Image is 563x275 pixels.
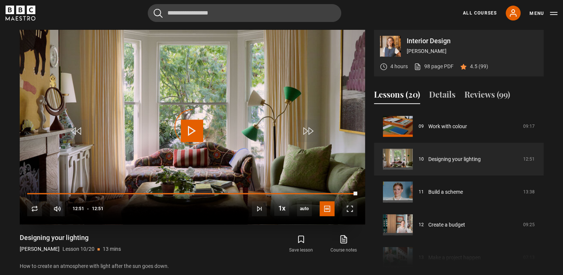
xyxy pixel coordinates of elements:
[342,201,357,216] button: Fullscreen
[464,88,510,104] button: Reviews (99)
[322,233,365,255] a: Course notes
[252,201,267,216] button: Next Lesson
[428,221,465,229] a: Create a budget
[297,201,312,216] div: Current quality: 1080p
[103,245,121,253] p: 13 mins
[63,245,95,253] p: Lesson 10/20
[407,38,538,44] p: Interior Design
[390,63,408,70] p: 4 hours
[407,47,538,55] p: [PERSON_NAME]
[148,4,341,22] input: Search
[6,6,35,20] svg: BBC Maestro
[154,9,163,18] button: Submit the search query
[92,202,103,215] span: 12:51
[428,155,481,163] a: Designing your lighting
[428,123,467,130] a: Work with colour
[374,88,420,104] button: Lessons (20)
[320,201,335,216] button: Captions
[73,202,84,215] span: 12:51
[87,206,89,211] span: -
[27,193,357,195] div: Progress Bar
[530,10,557,17] button: Toggle navigation
[297,201,312,216] span: auto
[428,188,463,196] a: Build a scheme
[27,201,42,216] button: Replay
[20,262,365,270] p: How to create an atmosphere with light after the sun goes down.
[414,63,454,70] a: 98 page PDF
[50,201,65,216] button: Mute
[20,30,365,224] video-js: Video Player
[429,88,455,104] button: Details
[280,233,322,255] button: Save lesson
[463,10,497,16] a: All Courses
[20,233,121,242] h1: Designing your lighting
[470,63,488,70] p: 4.5 (99)
[20,245,60,253] p: [PERSON_NAME]
[274,201,289,216] button: Playback Rate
